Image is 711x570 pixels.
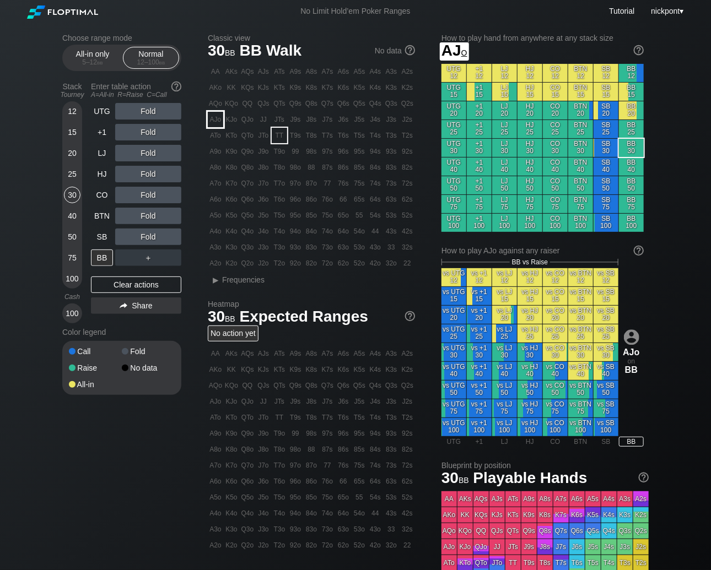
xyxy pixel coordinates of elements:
[400,208,415,223] div: 52s
[304,128,319,143] div: T8s
[352,240,367,255] div: 53o
[240,256,255,271] div: Q2o
[384,208,399,223] div: 53s
[594,214,618,232] div: SB 100
[320,144,335,159] div: 97s
[58,91,87,99] div: Tourney
[91,91,181,99] div: A=All-in R=Raise C=Call
[272,160,287,175] div: T8o
[441,42,467,59] span: AJ
[288,240,303,255] div: 93o
[224,80,239,95] div: KK
[336,240,351,255] div: 63o
[518,83,542,101] div: HJ 15
[518,120,542,138] div: HJ 25
[170,80,182,93] img: help.32db89a4.svg
[240,160,255,175] div: Q8o
[272,96,287,111] div: QTs
[272,128,287,143] div: TT
[619,139,644,157] div: BB 30
[320,176,335,191] div: 77
[288,224,303,239] div: 94o
[441,34,644,42] h2: How to play hand from anywhere at any stack size
[352,176,367,191] div: 75s
[115,187,181,203] div: Fold
[224,160,239,175] div: K8o
[320,240,335,255] div: 73o
[64,187,80,203] div: 30
[400,128,415,143] div: T2s
[240,96,255,111] div: QQ
[288,192,303,207] div: 96o
[368,144,383,159] div: 94s
[352,192,367,207] div: 65s
[115,124,181,140] div: Fold
[91,124,113,140] div: +1
[352,64,367,79] div: A5s
[384,240,399,255] div: 33
[224,240,239,255] div: K3o
[594,176,618,194] div: SB 50
[240,128,255,143] div: QTo
[225,46,235,58] span: bb
[224,128,239,143] div: KTo
[568,83,593,101] div: BTN 15
[224,192,239,207] div: K6o
[288,128,303,143] div: T9s
[272,144,287,159] div: T9o
[368,176,383,191] div: 74s
[624,329,639,345] img: icon-avatar.b40e07d9.svg
[224,144,239,159] div: K9o
[492,176,517,194] div: LJ 50
[304,176,319,191] div: 87o
[568,120,593,138] div: BTN 25
[238,42,304,61] span: BB Walk
[126,47,176,68] div: Normal
[384,224,399,239] div: 43s
[375,46,415,56] div: No data
[352,112,367,127] div: J5s
[240,112,255,127] div: QJo
[91,78,181,103] div: Enter table action
[492,139,517,157] div: LJ 30
[304,80,319,95] div: K8s
[368,240,383,255] div: 43o
[91,103,113,120] div: UTG
[594,64,618,82] div: SB 12
[224,64,239,79] div: AKs
[272,256,287,271] div: T2o
[568,101,593,120] div: BTN 20
[69,348,122,355] div: Call
[336,192,351,207] div: 66
[115,208,181,224] div: Fold
[368,80,383,95] div: K4s
[568,158,593,176] div: BTN 40
[122,364,175,372] div: No data
[64,208,80,224] div: 40
[159,58,165,66] span: bb
[208,34,415,42] h2: Classic view
[304,192,319,207] div: 86o
[638,471,650,484] img: help.32db89a4.svg
[518,158,542,176] div: HJ 40
[492,158,517,176] div: LJ 40
[272,208,287,223] div: T5o
[492,64,517,82] div: LJ 12
[492,214,517,232] div: LJ 100
[208,256,223,271] div: A2o
[256,208,271,223] div: J5o
[304,112,319,127] div: J8s
[288,256,303,271] div: 92o
[609,7,634,15] a: Tutorial
[619,83,644,101] div: BB 15
[115,145,181,161] div: Fold
[352,80,367,95] div: K5s
[272,224,287,239] div: T4o
[352,208,367,223] div: 55
[368,208,383,223] div: 54s
[619,101,644,120] div: BB 20
[352,144,367,159] div: 95s
[543,120,568,138] div: CO 25
[467,139,492,157] div: +1 30
[543,101,568,120] div: CO 20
